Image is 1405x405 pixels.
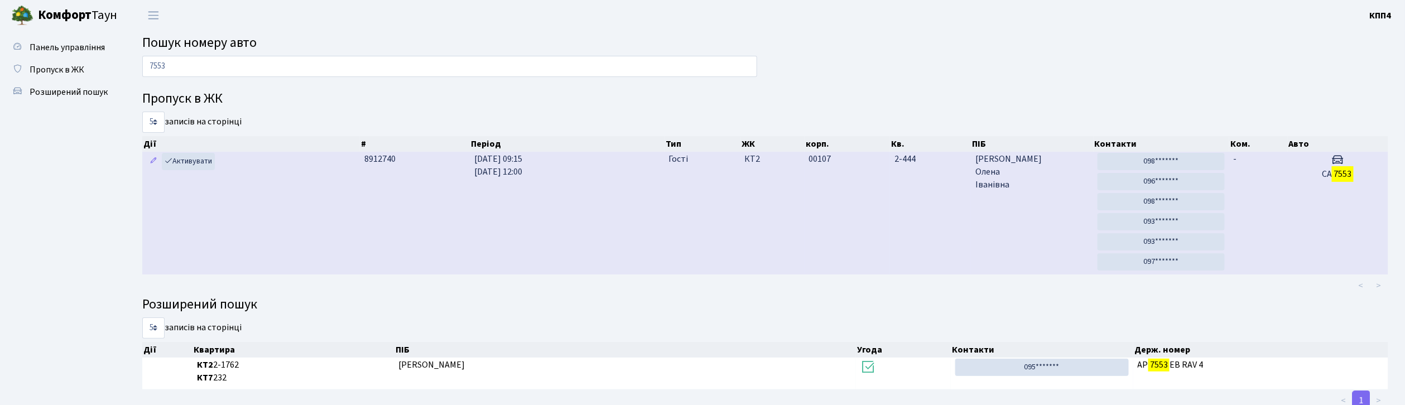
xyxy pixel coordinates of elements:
[11,4,33,27] img: logo.png
[147,153,160,170] a: Редагувати
[474,153,522,178] span: [DATE] 09:15 [DATE] 12:00
[1229,136,1288,152] th: Ком.
[142,56,757,77] input: Пошук
[951,342,1133,358] th: Контакти
[38,6,92,24] b: Комфорт
[142,33,257,52] span: Пошук номеру авто
[745,153,800,166] span: КТ2
[162,153,215,170] a: Активувати
[30,86,108,98] span: Розширений пошук
[1332,166,1353,182] mark: 7553
[139,6,167,25] button: Переключити навігацію
[1288,136,1389,152] th: Авто
[197,359,389,384] span: 2-1762 232
[1138,359,1384,372] span: AР ЕВ RAV 4
[364,153,396,165] span: 8912740
[399,359,465,371] span: [PERSON_NAME]
[30,41,105,54] span: Панель управління
[805,136,890,152] th: корп.
[142,342,193,358] th: Дії
[6,59,117,81] a: Пропуск в ЖК
[1370,9,1392,22] a: КПП4
[38,6,117,25] span: Таун
[1234,153,1237,165] span: -
[975,153,1089,191] span: [PERSON_NAME] Олена Іванівна
[142,136,360,152] th: Дії
[1094,136,1230,152] th: Контакти
[193,342,394,358] th: Квартира
[809,153,831,165] span: 00107
[971,136,1094,152] th: ПІБ
[30,64,84,76] span: Пропуск в ЖК
[142,317,165,339] select: записів на сторінці
[1133,342,1388,358] th: Держ. номер
[894,153,966,166] span: 2-444
[197,359,213,371] b: КТ2
[142,317,242,339] label: записів на сторінці
[142,91,1388,107] h4: Пропуск в ЖК
[669,153,689,166] span: Гості
[665,136,740,152] th: Тип
[142,297,1388,313] h4: Розширений пошук
[6,81,117,103] a: Розширений пошук
[394,342,857,358] th: ПІБ
[470,136,665,152] th: Період
[890,136,971,152] th: Кв.
[1148,357,1170,373] mark: 7553
[360,136,470,152] th: #
[142,112,165,133] select: записів на сторінці
[856,342,951,358] th: Угода
[197,372,213,384] b: КТ7
[740,136,805,152] th: ЖК
[142,112,242,133] label: записів на сторінці
[6,36,117,59] a: Панель управління
[1292,169,1384,180] h5: СА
